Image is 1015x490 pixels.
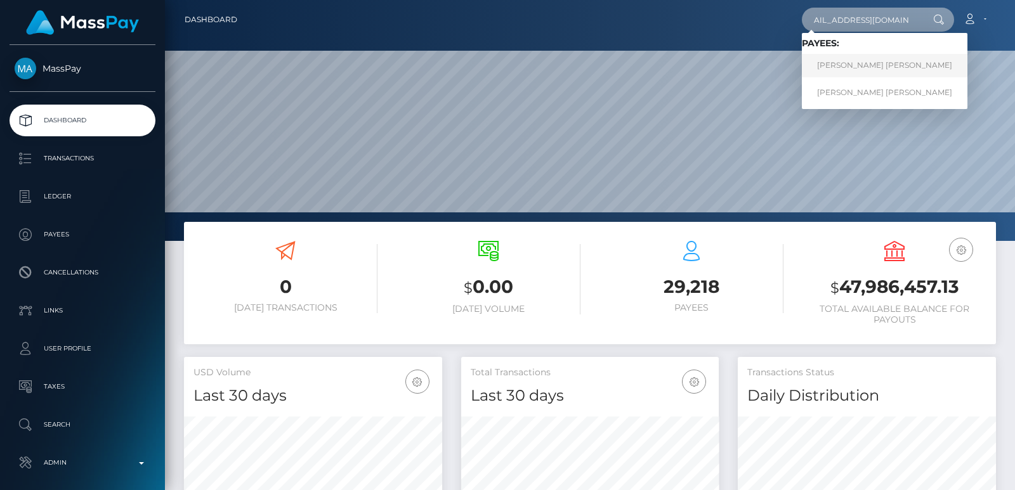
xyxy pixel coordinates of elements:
h5: USD Volume [193,366,433,379]
h5: Total Transactions [471,366,710,379]
p: Dashboard [15,111,150,130]
a: [PERSON_NAME] [PERSON_NAME] [802,81,967,104]
p: Cancellations [15,263,150,282]
h6: Payees [599,302,783,313]
a: [PERSON_NAME] [PERSON_NAME] [802,54,967,77]
h3: 29,218 [599,274,783,299]
p: User Profile [15,339,150,358]
a: Cancellations [10,257,155,288]
small: $ [464,279,473,297]
span: MassPay [10,63,155,74]
h4: Last 30 days [193,385,433,407]
p: Ledger [15,187,150,206]
h6: Payees: [802,38,967,49]
p: Payees [15,225,150,244]
p: Search [15,415,150,434]
a: Links [10,295,155,326]
a: Dashboard [10,105,155,136]
img: MassPay [15,58,36,79]
h3: 47,986,457.13 [802,274,986,300]
h4: Last 30 days [471,385,710,407]
p: Taxes [15,377,150,396]
a: Dashboard [185,6,237,33]
h6: [DATE] Transactions [193,302,377,313]
img: MassPay Logo [26,10,139,35]
p: Admin [15,453,150,472]
h3: 0 [193,274,377,299]
h6: [DATE] Volume [396,304,580,314]
p: Transactions [15,149,150,168]
small: $ [830,279,839,297]
a: Search [10,409,155,441]
p: Links [15,301,150,320]
h3: 0.00 [396,274,580,300]
h5: Transactions Status [747,366,986,379]
h6: Total Available Balance for Payouts [802,304,986,325]
a: User Profile [10,333,155,364]
a: Admin [10,447,155,479]
a: Ledger [10,181,155,212]
h4: Daily Distribution [747,385,986,407]
a: Payees [10,219,155,250]
a: Transactions [10,143,155,174]
a: Taxes [10,371,155,403]
input: Search... [802,8,921,32]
